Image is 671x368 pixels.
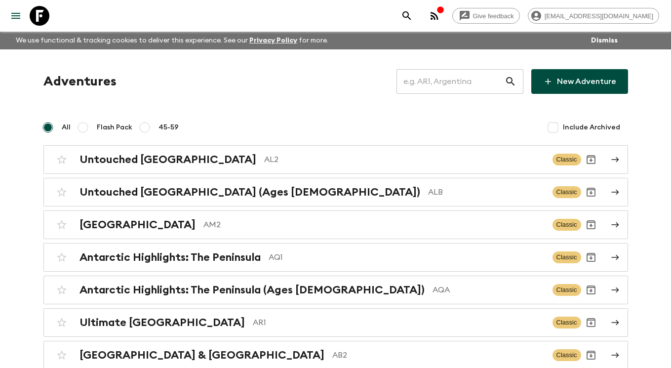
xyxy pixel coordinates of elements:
input: e.g. AR1, Argentina [396,68,505,95]
a: Privacy Policy [249,37,297,44]
h2: [GEOGRAPHIC_DATA] [79,218,196,231]
button: Dismiss [589,34,620,47]
span: Flash Pack [97,123,132,132]
a: Untouched [GEOGRAPHIC_DATA]AL2ClassicArchive [43,145,628,174]
span: Classic [553,317,581,328]
a: Give feedback [452,8,520,24]
h2: Untouched [GEOGRAPHIC_DATA] (Ages [DEMOGRAPHIC_DATA]) [79,186,420,199]
button: Archive [581,215,601,235]
span: Include Archived [563,123,620,132]
button: Archive [581,182,601,202]
p: AL2 [264,154,545,165]
h2: [GEOGRAPHIC_DATA] & [GEOGRAPHIC_DATA] [79,349,324,362]
h2: Untouched [GEOGRAPHIC_DATA] [79,153,256,166]
button: Archive [581,150,601,169]
p: AQA [433,284,545,296]
button: Archive [581,313,601,332]
span: Give feedback [468,12,519,20]
p: AR1 [253,317,545,328]
div: [EMAIL_ADDRESS][DOMAIN_NAME] [528,8,659,24]
span: Classic [553,219,581,231]
button: Archive [581,280,601,300]
span: All [62,123,71,132]
button: Archive [581,247,601,267]
p: AQ1 [269,251,545,263]
span: Classic [553,186,581,198]
h2: Antarctic Highlights: The Peninsula [79,251,261,264]
p: ALB [428,186,545,198]
a: Ultimate [GEOGRAPHIC_DATA]AR1ClassicArchive [43,308,628,337]
span: [EMAIL_ADDRESS][DOMAIN_NAME] [539,12,659,20]
button: search adventures [397,6,417,26]
p: AM2 [203,219,545,231]
p: AB2 [332,349,545,361]
span: 45-59 [158,123,179,132]
h2: Antarctic Highlights: The Peninsula (Ages [DEMOGRAPHIC_DATA]) [79,284,425,296]
a: Antarctic Highlights: The PeninsulaAQ1ClassicArchive [43,243,628,272]
a: [GEOGRAPHIC_DATA]AM2ClassicArchive [43,210,628,239]
a: Antarctic Highlights: The Peninsula (Ages [DEMOGRAPHIC_DATA])AQAClassicArchive [43,276,628,304]
span: Classic [553,251,581,263]
a: New Adventure [531,69,628,94]
h2: Ultimate [GEOGRAPHIC_DATA] [79,316,245,329]
span: Classic [553,349,581,361]
p: We use functional & tracking cookies to deliver this experience. See our for more. [12,32,332,49]
a: Untouched [GEOGRAPHIC_DATA] (Ages [DEMOGRAPHIC_DATA])ALBClassicArchive [43,178,628,206]
button: Archive [581,345,601,365]
button: menu [6,6,26,26]
span: Classic [553,154,581,165]
h1: Adventures [43,72,117,91]
span: Classic [553,284,581,296]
